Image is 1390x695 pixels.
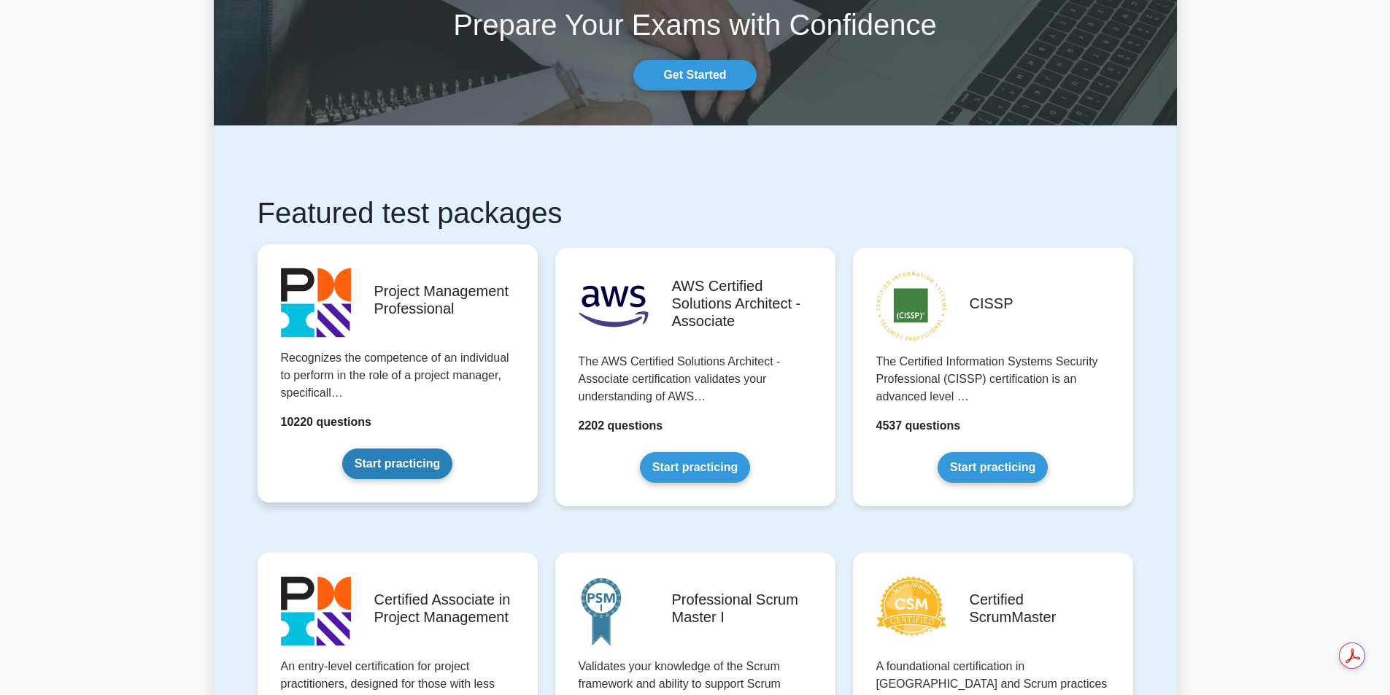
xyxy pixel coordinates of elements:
a: Get Started [633,60,756,90]
a: Start practicing [342,449,452,479]
h1: Prepare Your Exams with Confidence [214,7,1177,42]
a: Start practicing [640,452,750,483]
a: Start practicing [938,452,1048,483]
h1: Featured test packages [258,195,1133,230]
